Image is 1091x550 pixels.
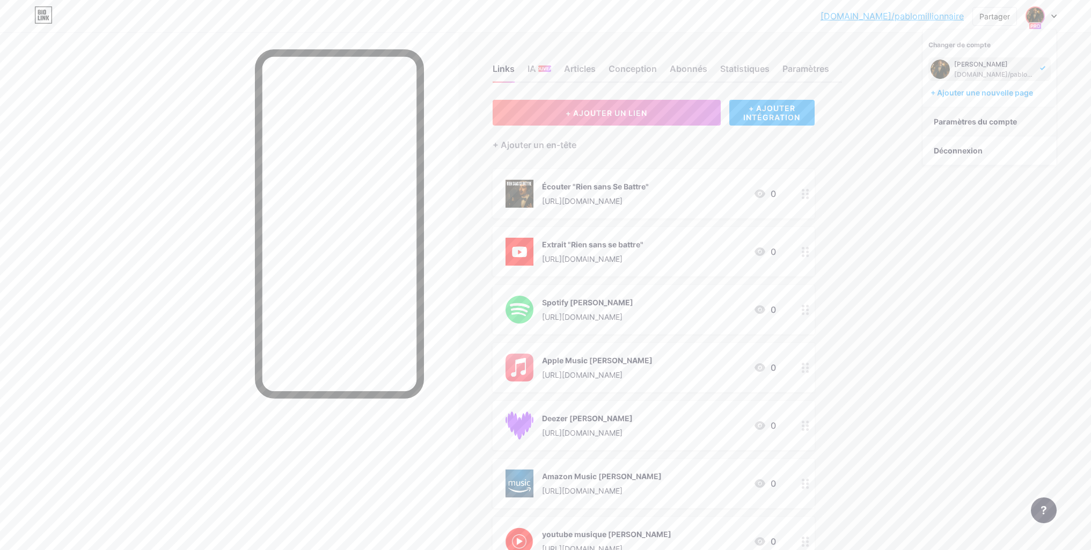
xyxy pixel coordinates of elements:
[506,238,533,266] img: Extrait "Rien sans se battre"
[506,354,533,382] img: Apple Music Pablo Millionnaire
[923,107,1056,136] a: Paramètres du compte
[821,10,964,23] a: [DOMAIN_NAME]/pablomillionnaire
[979,12,1010,21] font: Partager
[720,63,770,74] font: Statistiques
[954,60,1008,68] font: [PERSON_NAME]
[493,100,721,126] button: + AJOUTER UN LIEN
[609,63,657,74] font: Conception
[928,41,991,49] font: Changer de compte
[493,140,576,150] font: + Ajouter un en-tête
[542,486,623,495] font: [URL][DOMAIN_NAME]
[506,412,533,439] img: Deezer Pablo Millionnaire
[506,296,533,324] img: Spotify Pablo Millionnaire
[542,196,623,206] font: [URL][DOMAIN_NAME]
[931,88,1033,97] font: + Ajouter une nouvelle page
[771,246,776,257] font: 0
[542,414,633,423] font: Deezer [PERSON_NAME]
[542,240,643,249] font: Extrait "Rien sans se battre"
[743,104,800,122] font: + AJOUTER INTÉGRATION
[771,478,776,489] font: 0
[542,370,623,379] font: [URL][DOMAIN_NAME]
[934,146,983,155] font: Déconnexion
[506,180,533,208] img: Écouter "Rien sans Se Battre"
[771,304,776,315] font: 0
[542,312,623,321] font: [URL][DOMAIN_NAME]
[771,420,776,431] font: 0
[542,182,649,191] font: Écouter "Rien sans Se Battre"
[1027,8,1044,25] img: pablomillionnaire
[821,11,964,21] font: [DOMAIN_NAME]/pablomillionnaire
[670,63,707,74] font: Abonnés
[528,63,536,74] font: IA
[542,356,653,365] font: Apple Music [PERSON_NAME]
[506,470,533,497] img: Amazon Music Pablo Millionnaire
[493,63,515,74] font: Links
[566,108,647,118] font: + AJOUTER UN LIEN
[771,188,776,199] font: 0
[542,472,662,481] font: Amazon Music [PERSON_NAME]
[771,362,776,373] font: 0
[542,530,671,539] font: youtube musique [PERSON_NAME]
[542,254,623,263] font: [URL][DOMAIN_NAME]
[782,63,829,74] font: Paramètres
[542,298,633,307] font: Spotify [PERSON_NAME]
[533,66,555,71] font: NOUVEAU
[542,428,623,437] font: [URL][DOMAIN_NAME]
[771,536,776,547] font: 0
[931,60,950,79] img: pablomillionnaire
[954,70,1063,78] font: [DOMAIN_NAME]/pablomillionnaire
[934,117,1017,126] font: Paramètres du compte
[564,63,596,74] font: Articles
